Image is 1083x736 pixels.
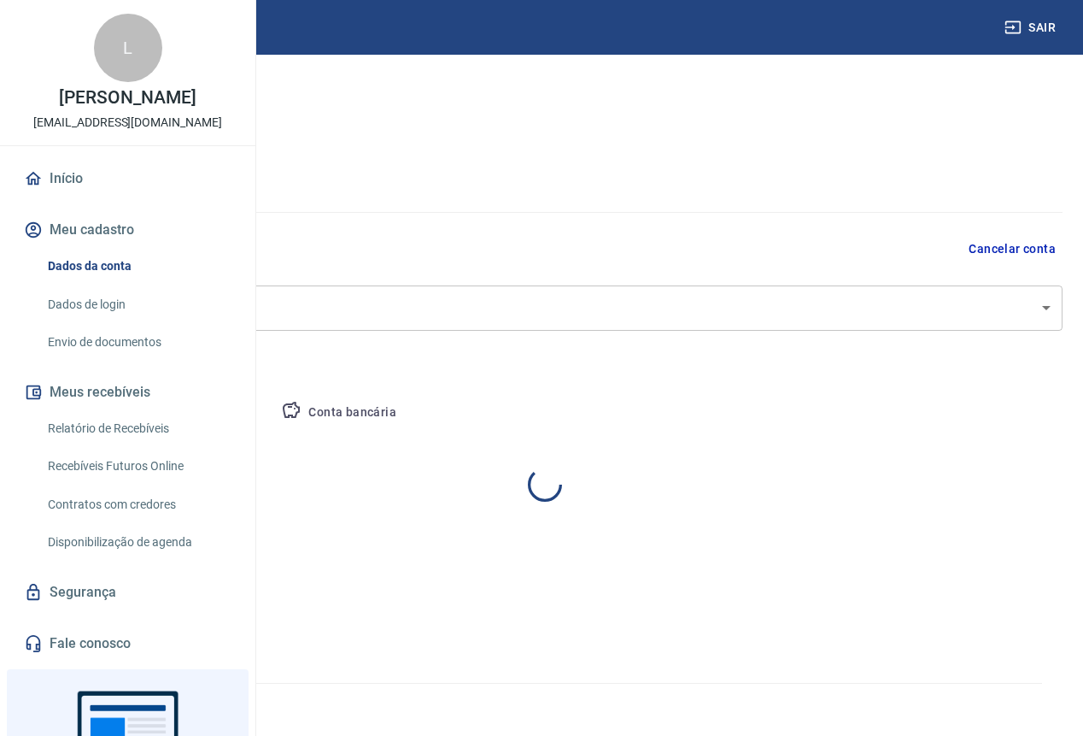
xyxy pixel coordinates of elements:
[20,374,235,411] button: Meus recebíveis
[20,574,235,611] a: Segurança
[59,89,196,107] p: [PERSON_NAME]
[41,449,235,484] a: Recebíveis Futuros Online
[27,286,1063,331] div: ARMARINHOS NOVIDADES LTDA
[94,14,162,82] div: L
[41,325,235,360] a: Envio de documentos
[20,160,235,197] a: Início
[20,211,235,249] button: Meu cadastro
[33,114,222,132] p: [EMAIL_ADDRESS][DOMAIN_NAME]
[41,487,235,522] a: Contratos com credores
[41,287,235,322] a: Dados de login
[41,698,1042,715] p: 2025 ©
[267,392,410,433] button: Conta bancária
[27,157,1063,185] h5: Dados cadastrais
[1001,12,1063,44] button: Sair
[41,525,235,560] a: Disponibilização de agenda
[20,625,235,662] a: Fale conosco
[962,233,1063,265] button: Cancelar conta
[41,249,235,284] a: Dados da conta
[41,411,235,446] a: Relatório de Recebíveis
